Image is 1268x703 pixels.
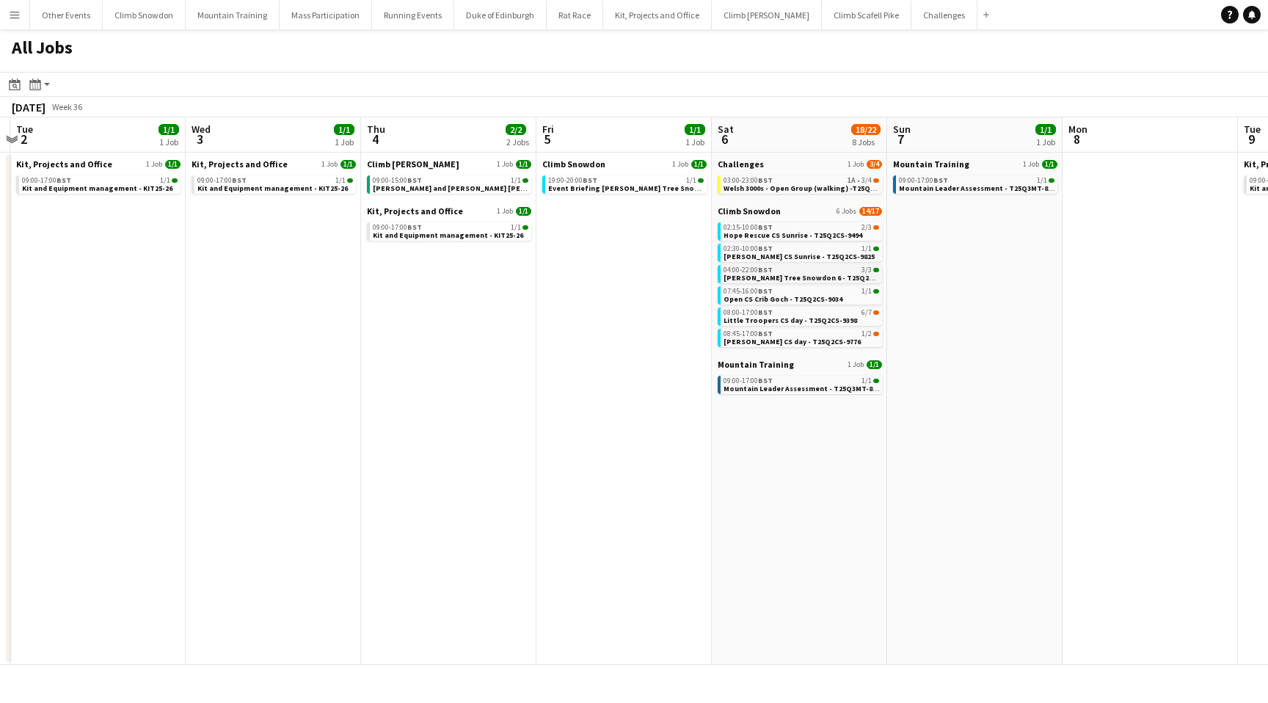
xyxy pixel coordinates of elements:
span: 14/17 [859,207,882,216]
span: 08:45-17:00 [724,330,773,338]
span: Climb Snowdon [542,159,605,170]
span: Week 36 [48,101,85,112]
span: Welsh 3000s - Open Group (walking) -T25Q2CH-9865 [724,183,901,193]
span: Open CS Crib Goch - T25Q2CS-9034 [724,294,842,304]
span: Tue [1244,123,1261,136]
a: 08:00-17:00BST6/7Little Troopers CS day - T25Q2CS-9398 [724,307,879,324]
span: 6/7 [861,309,872,316]
span: 1/1 [1042,160,1057,169]
span: Sun [893,123,911,136]
span: 3 [189,131,211,147]
span: 1A [848,177,856,184]
span: Mountain Leader Assessment - T25Q3MT-8802 [899,183,1059,193]
div: • [724,177,879,184]
a: Kit, Projects and Office1 Job1/1 [192,159,356,170]
span: 1/1 [861,245,872,252]
button: Climb [PERSON_NAME] [712,1,822,29]
div: 1 Job [685,136,704,147]
span: BST [758,222,773,232]
div: 1 Job [159,136,178,147]
span: BST [583,175,597,185]
span: BST [407,175,422,185]
div: Mountain Training1 Job1/109:00-17:00BST1/1Mountain Leader Assessment - T25Q3MT-8802 [893,159,1057,197]
span: 2/3 [873,225,879,230]
span: 3/4 [867,160,882,169]
span: 1 Job [672,160,688,169]
span: Wed [192,123,211,136]
span: 1 Job [848,160,864,169]
span: BST [758,265,773,274]
span: 1 Job [497,207,513,216]
div: Climb Snowdon6 Jobs14/1702:15-10:00BST2/3Hope Rescue CS Sunrise - T25Q2CS-949402:30-10:00BST1/1[P... [718,205,882,359]
a: 04:00-22:00BST3/3[PERSON_NAME] Tree Snowdon 6 - T25Q2CS-9536 [724,265,879,282]
span: Laura Smart CS Sunrise - T25Q2CS-9825 [724,252,875,261]
div: Climb Snowdon1 Job1/119:00-20:00BST1/1Event Briefing [PERSON_NAME] Tree Snowdon 6 - T25Q2CS-9536 [542,159,707,197]
span: BST [232,175,247,185]
span: 1 Job [321,160,338,169]
span: 02:30-10:00 [724,245,773,252]
span: Mon [1068,123,1087,136]
a: 09:00-15:00BST1/1[PERSON_NAME] and [PERSON_NAME] [PERSON_NAME] Lomond day - S25Q2BN-9595 [373,175,528,192]
span: Kit and Equipment management - KIT25-26 [373,230,523,240]
div: [DATE] [12,100,45,114]
span: 3/4 [873,178,879,183]
span: BST [758,329,773,338]
span: Thu [367,123,385,136]
span: 1/1 [867,360,882,369]
a: Kit, Projects and Office1 Job1/1 [367,205,531,216]
span: 1/1 [158,124,179,135]
span: BST [407,222,422,232]
a: Climb [PERSON_NAME]1 Job1/1 [367,159,531,170]
span: 4 [365,131,385,147]
button: Mountain Training [186,1,280,29]
a: 19:00-20:00BST1/1Event Briefing [PERSON_NAME] Tree Snowdon 6 - T25Q2CS-9536 [548,175,704,192]
span: 1/1 [691,160,707,169]
button: Running Events [372,1,454,29]
button: Climb Snowdon [103,1,186,29]
span: Kit and Equipment management - KIT25-26 [22,183,172,193]
span: 02:15-10:00 [724,224,773,231]
button: Kit, Projects and Office [603,1,712,29]
span: 6 [715,131,734,147]
span: 1/1 [340,160,356,169]
span: 19:00-20:00 [548,177,597,184]
button: Climb Scafell Pike [822,1,911,29]
span: Mountain Training [893,159,969,170]
button: Rat Race [547,1,603,29]
span: 03:00-23:00 [724,177,773,184]
span: BST [933,175,948,185]
span: 1 Job [497,160,513,169]
span: 09:00-17:00 [724,377,773,385]
span: 3/4 [861,177,872,184]
span: 1/1 [172,178,178,183]
span: 9 [1242,131,1261,147]
span: Sat [718,123,734,136]
span: 5 [540,131,554,147]
span: 3/3 [873,268,879,272]
span: 09:00-17:00 [373,224,422,231]
span: 2/3 [861,224,872,231]
span: 09:00-17:00 [197,177,247,184]
span: BST [758,286,773,296]
span: 09:00-17:00 [22,177,71,184]
span: 1/1 [160,177,170,184]
span: Fri [542,123,554,136]
span: Challenges [718,159,764,170]
span: 1/1 [698,178,704,183]
div: Mountain Training1 Job1/109:00-17:00BST1/1Mountain Leader Assessment - T25Q3MT-8802 [718,359,882,397]
span: BST [758,376,773,385]
span: 1/1 [516,207,531,216]
span: 1/1 [1049,178,1054,183]
span: 1/1 [335,177,346,184]
span: Mountain Leader Assessment - T25Q3MT-8802 [724,384,883,393]
span: 1/1 [522,178,528,183]
span: Mickael and Kendra Ben Lomond day - S25Q2BN-9595 [373,183,666,193]
span: 8 [1066,131,1087,147]
a: Mountain Training1 Job1/1 [893,159,1057,170]
span: 18/22 [851,124,881,135]
a: 07:45-16:00BST1/1Open CS Crib Goch - T25Q2CS-9034 [724,286,879,303]
div: Challenges1 Job3/403:00-23:00BST1A•3/4Welsh 3000s - Open Group (walking) -T25Q2CH-9865 [718,159,882,205]
span: BST [758,244,773,253]
span: Mountain Training [718,359,794,370]
span: Hope Rescue CS Sunrise - T25Q2CS-9494 [724,230,862,240]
